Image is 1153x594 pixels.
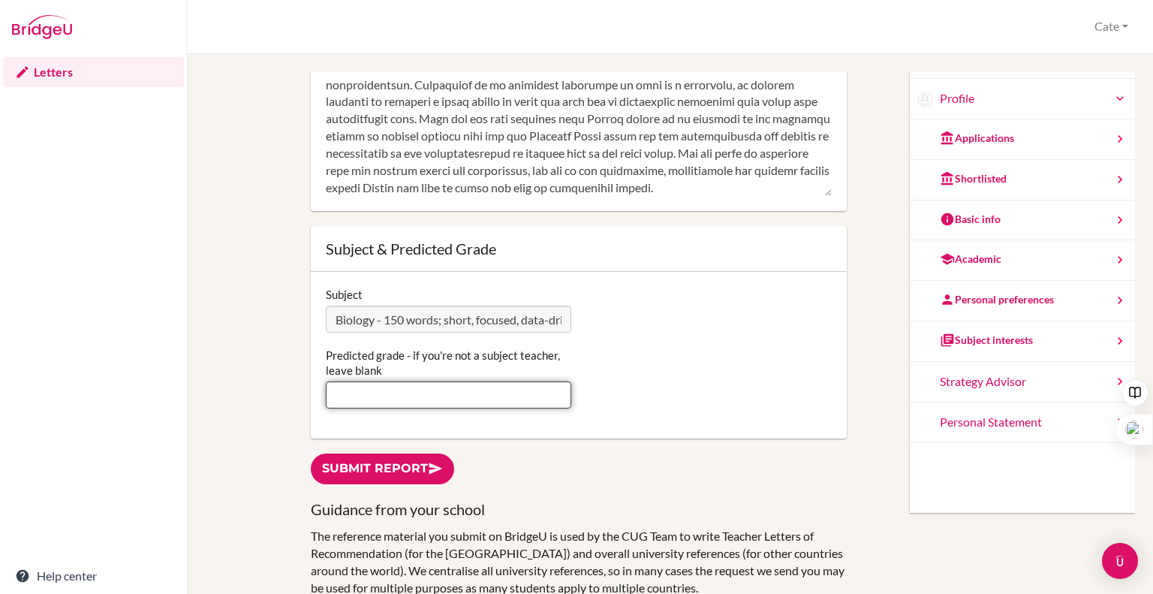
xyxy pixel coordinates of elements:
[940,90,1127,107] a: Profile
[940,292,1054,307] div: Personal preferences
[1088,13,1135,41] button: Cate
[311,454,454,484] a: Submit report
[12,15,72,39] img: Bridge-U
[940,131,1014,146] div: Applications
[326,348,571,378] label: Predicted grade - if you're not a subject teacher, leave blank
[940,252,1001,267] div: Academic
[940,333,1033,348] div: Subject interests
[326,241,832,256] div: Subject & Predicted Grade
[326,287,363,302] label: Subject
[940,212,1001,227] div: Basic info
[940,171,1007,186] div: Shortlisted
[910,160,1135,201] a: Shortlisted
[910,201,1135,241] a: Basic info
[910,321,1135,362] a: Subject interests
[917,92,932,107] img: Anjali Bhaskar Nair
[311,499,847,520] h3: Guidance from your school
[3,57,184,87] a: Letters
[910,362,1135,403] a: Strategy Advisor
[3,561,184,591] a: Help center
[910,119,1135,160] a: Applications
[1102,543,1138,579] div: Open Intercom Messenger
[910,240,1135,281] a: Academic
[910,281,1135,321] a: Personal preferences
[910,403,1135,443] a: Personal Statement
